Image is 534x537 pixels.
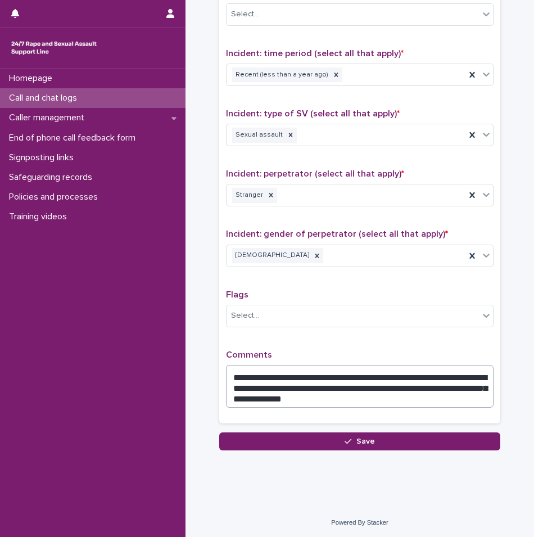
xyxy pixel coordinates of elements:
[4,112,93,123] p: Caller management
[4,133,144,143] p: End of phone call feedback form
[231,310,259,322] div: Select...
[232,128,284,143] div: Sexual assault
[226,350,272,359] span: Comments
[219,432,500,450] button: Save
[4,172,101,183] p: Safeguarding records
[226,229,448,238] span: Incident: gender of perpetrator (select all that apply)
[231,8,259,20] div: Select...
[226,290,248,299] span: Flags
[226,109,400,118] span: Incident: type of SV (select all that apply)
[4,152,83,163] p: Signposting links
[232,248,311,263] div: [DEMOGRAPHIC_DATA]
[4,211,76,222] p: Training videos
[232,67,330,83] div: Recent (less than a year ago)
[226,49,404,58] span: Incident: time period (select all that apply)
[4,192,107,202] p: Policies and processes
[331,519,388,526] a: Powered By Stacker
[232,188,265,203] div: Stranger
[9,37,99,59] img: rhQMoQhaT3yELyF149Cw
[4,73,61,84] p: Homepage
[226,169,404,178] span: Incident: perpetrator (select all that apply)
[4,93,86,103] p: Call and chat logs
[356,437,375,445] span: Save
